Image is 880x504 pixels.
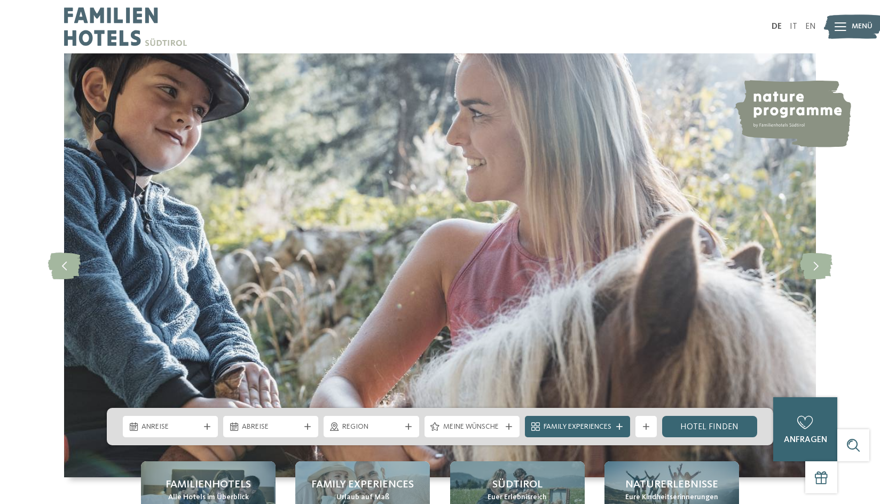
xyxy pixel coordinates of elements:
a: DE [772,22,782,31]
span: Abreise [242,422,300,432]
span: Eure Kindheitserinnerungen [625,492,718,503]
span: Region [342,422,400,432]
span: Euer Erlebnisreich [488,492,547,503]
span: Family Experiences [311,477,414,492]
span: Familienhotels [166,477,251,492]
span: anfragen [784,436,827,444]
span: Meine Wünsche [443,422,501,432]
a: IT [790,22,797,31]
a: anfragen [773,397,837,461]
img: Familienhotels Südtirol: The happy family places [64,53,816,477]
span: Urlaub auf Maß [336,492,389,503]
span: Alle Hotels im Überblick [168,492,249,503]
span: Anreise [142,422,199,432]
a: Hotel finden [662,416,757,437]
a: EN [805,22,816,31]
span: Family Experiences [544,422,611,432]
span: Naturerlebnisse [625,477,718,492]
span: Menü [852,21,873,32]
img: nature programme by Familienhotels Südtirol [734,80,851,147]
span: Südtirol [492,477,543,492]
